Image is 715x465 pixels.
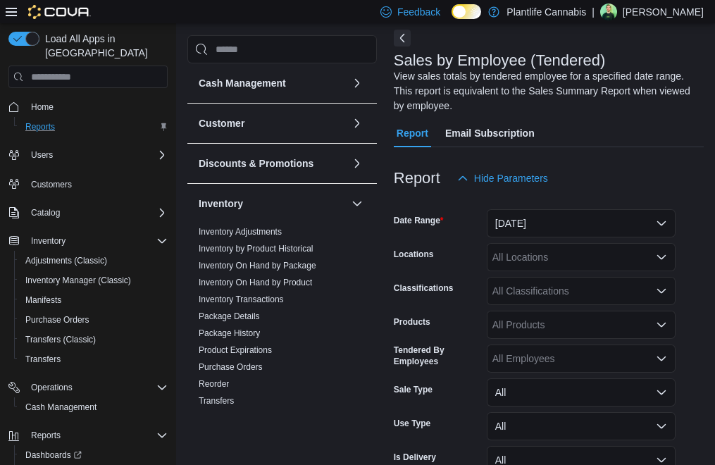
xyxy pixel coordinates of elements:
button: Reports [25,427,66,444]
button: All [487,378,676,407]
span: Home [25,98,168,116]
button: Cash Management [14,397,173,417]
button: [DATE] [487,209,676,237]
span: Manifests [20,292,168,309]
span: Customers [31,179,72,190]
button: Hide Parameters [452,164,554,192]
a: Transfers (Classic) [20,331,101,348]
span: Manifests [25,294,61,306]
span: Users [25,147,168,163]
a: Inventory by Product Historical [199,244,313,254]
p: [PERSON_NAME] [623,4,704,20]
a: Customers [25,176,77,193]
button: Discounts & Promotions [199,156,346,170]
a: Reorder [199,379,229,389]
button: Inventory [25,232,71,249]
h3: Sales by Employee (Tendered) [394,52,606,69]
span: Load All Apps in [GEOGRAPHIC_DATA] [39,32,168,60]
a: Adjustments (Classic) [20,252,113,269]
a: Inventory On Hand by Product [199,278,312,287]
h3: Discounts & Promotions [199,156,313,170]
span: Transfers (Classic) [25,334,96,345]
label: Sale Type [394,384,433,395]
span: Report [397,119,428,147]
span: Reports [25,427,168,444]
span: Purchase Orders [20,311,168,328]
span: Inventory by Product Historical [199,243,313,254]
a: Package Details [199,311,260,321]
button: Home [3,97,173,117]
span: Inventory Manager (Classic) [20,272,168,289]
span: Operations [25,379,168,396]
button: Inventory Manager (Classic) [14,271,173,290]
span: Inventory [25,232,168,249]
span: Email Subscription [445,119,535,147]
span: Transfers [25,354,61,365]
button: Transfers [14,349,173,369]
button: Inventory [349,195,366,212]
button: Users [3,145,173,165]
a: Transfers [20,351,66,368]
button: Catalog [25,204,66,221]
button: Transfers (Classic) [14,330,173,349]
span: Catalog [25,204,168,221]
span: Adjustments (Classic) [25,255,107,266]
button: Next [394,30,411,46]
div: Brad Christensen [600,4,617,20]
span: Operations [31,382,73,393]
button: Open list of options [656,319,667,330]
button: Customer [349,115,366,132]
a: Inventory Transactions [199,294,284,304]
p: | [592,4,595,20]
button: Catalog [3,203,173,223]
span: Adjustments (Classic) [20,252,168,269]
span: Cash Management [25,402,97,413]
button: Discounts & Promotions [349,155,366,172]
label: Date Range [394,215,444,226]
button: Open list of options [656,252,667,263]
span: Feedback [397,5,440,19]
label: Classifications [394,283,454,294]
a: Home [25,99,59,116]
span: Reports [31,430,61,441]
a: Package History [199,328,260,338]
span: Reports [25,121,55,132]
button: Reports [14,117,173,137]
button: Customer [199,116,346,130]
a: Purchase Orders [199,362,263,372]
span: Dashboards [25,449,82,461]
div: Inventory [187,223,377,415]
span: Inventory On Hand by Product [199,277,312,288]
p: Plantlife Cannabis [506,4,586,20]
span: Transfers [199,395,234,407]
a: Manifests [20,292,67,309]
label: Tendered By Employees [394,345,481,367]
span: Inventory On Hand by Package [199,260,316,271]
span: Users [31,149,53,161]
a: Reports [20,118,61,135]
button: All [487,412,676,440]
button: Operations [3,378,173,397]
a: Cash Management [20,399,102,416]
span: Product Expirations [199,345,272,356]
input: Dark Mode [452,4,481,19]
button: Open list of options [656,285,667,297]
a: Transfers [199,396,234,406]
label: Locations [394,249,434,260]
button: Cash Management [349,75,366,92]
span: Reorder [199,378,229,390]
span: Dark Mode [452,19,452,20]
button: Reports [3,426,173,445]
button: Manifests [14,290,173,310]
button: Adjustments (Classic) [14,251,173,271]
button: Purchase Orders [14,310,173,330]
span: Inventory Manager (Classic) [25,275,131,286]
button: Cash Management [199,76,346,90]
a: Dashboards [20,447,87,464]
img: Cova [28,5,91,19]
span: Package Details [199,311,260,322]
span: Cash Management [20,399,168,416]
span: Inventory Transactions [199,294,284,305]
a: Inventory Adjustments [199,227,282,237]
span: Dashboards [20,447,168,464]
